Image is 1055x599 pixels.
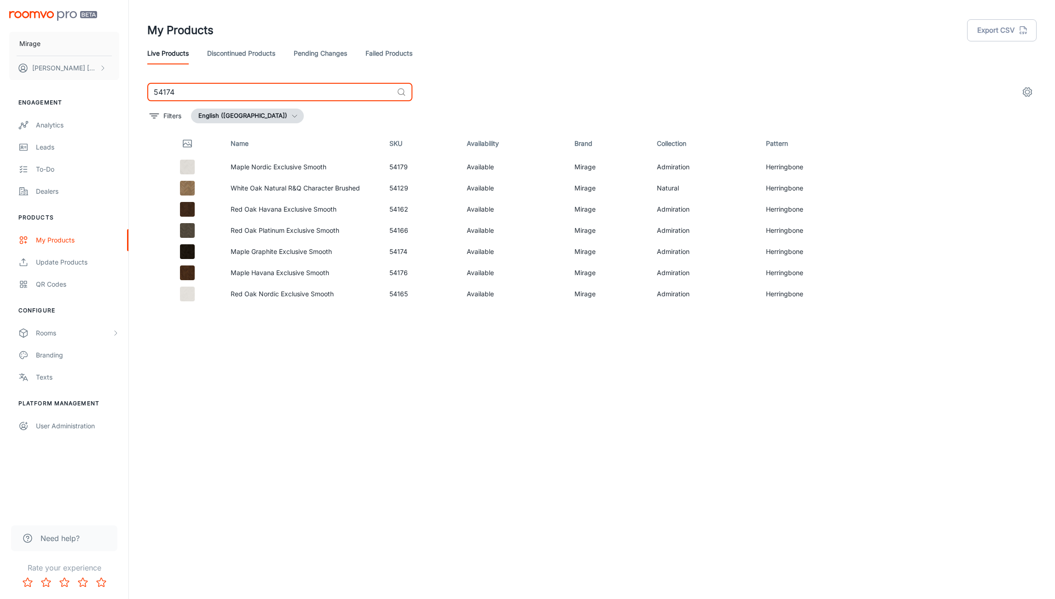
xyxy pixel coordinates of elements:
td: Mirage [567,241,649,262]
th: Availability [459,131,567,156]
td: Mirage [567,199,649,220]
td: Herringbone [759,283,878,305]
p: Rate your experience [7,562,121,573]
td: Available [459,283,567,305]
h1: My Products [147,22,214,39]
th: Name [223,131,382,156]
div: User Administration [36,421,119,431]
button: [PERSON_NAME] [PERSON_NAME] [9,56,119,80]
button: Rate 5 star [92,573,110,592]
td: Herringbone [759,262,878,283]
div: To-do [36,164,119,174]
button: Export CSV [967,19,1037,41]
button: Mirage [9,32,119,56]
th: Collection [649,131,759,156]
a: Red Oak Havana Exclusive Smooth [231,205,336,213]
td: Natural [649,178,759,199]
p: Filters [163,111,181,121]
td: Mirage [567,178,649,199]
td: 54174 [382,241,459,262]
div: Analytics [36,120,119,130]
div: Branding [36,350,119,360]
td: Available [459,178,567,199]
td: Admiration [649,283,759,305]
div: Rooms [36,328,112,338]
td: Available [459,241,567,262]
td: Herringbone [759,199,878,220]
p: [PERSON_NAME] [PERSON_NAME] [32,63,97,73]
td: Herringbone [759,156,878,178]
td: Admiration [649,262,759,283]
th: Pattern [759,131,878,156]
button: Rate 4 star [74,573,92,592]
td: Admiration [649,220,759,241]
button: settings [1018,83,1037,101]
td: 54129 [382,178,459,199]
a: Maple Graphite Exclusive Smooth [231,248,332,255]
a: Maple Havana Exclusive Smooth [231,269,329,276]
div: Update Products [36,257,119,267]
td: Mirage [567,156,649,178]
a: Discontinued Products [207,42,275,64]
td: Available [459,199,567,220]
td: 54162 [382,199,459,220]
img: Roomvo PRO Beta [9,11,97,21]
a: Failed Products [365,42,412,64]
td: 54166 [382,220,459,241]
td: Mirage [567,220,649,241]
td: Herringbone [759,241,878,262]
input: Search [147,83,393,101]
td: Available [459,156,567,178]
td: Herringbone [759,220,878,241]
th: SKU [382,131,459,156]
a: Red Oak Platinum Exclusive Smooth [231,226,339,234]
td: Mirage [567,262,649,283]
td: Admiration [649,156,759,178]
div: Dealers [36,186,119,196]
td: Admiration [649,199,759,220]
p: Mirage [19,39,41,49]
td: 54165 [382,283,459,305]
td: Available [459,220,567,241]
button: Rate 2 star [37,573,55,592]
button: filter [147,109,184,123]
button: Rate 3 star [55,573,74,592]
div: Texts [36,372,119,382]
td: Herringbone [759,178,878,199]
a: Pending Changes [294,42,347,64]
th: Brand [567,131,649,156]
span: Need help? [41,533,80,544]
svg: Thumbnail [182,138,193,149]
div: Leads [36,142,119,152]
td: Admiration [649,241,759,262]
a: Live Products [147,42,189,64]
td: 54179 [382,156,459,178]
td: Mirage [567,283,649,305]
a: White Oak Natural R&Q Character Brushed [231,184,360,192]
div: My Products [36,235,119,245]
td: 54176 [382,262,459,283]
button: English ([GEOGRAPHIC_DATA]) [191,109,304,123]
a: Red Oak Nordic Exclusive Smooth [231,290,334,298]
div: QR Codes [36,279,119,289]
button: Rate 1 star [18,573,37,592]
td: Available [459,262,567,283]
a: Maple Nordic Exclusive Smooth [231,163,326,171]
